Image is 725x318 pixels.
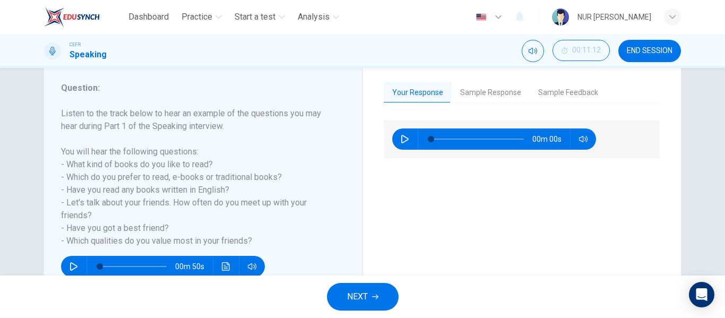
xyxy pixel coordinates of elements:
h6: Question : [61,82,332,94]
button: Your Response [384,82,452,104]
button: 00:11:12 [553,40,610,61]
button: Dashboard [124,7,173,27]
div: basic tabs example [384,82,660,104]
button: Sample Feedback [530,82,607,104]
div: Hide [553,40,610,62]
img: en [474,13,488,21]
span: Analysis [298,11,330,23]
h6: Listen to the track below to hear an example of the questions you may hear during Part 1 of the S... [61,107,332,247]
button: Sample Response [452,82,530,104]
div: Open Intercom Messenger [689,282,714,307]
span: Dashboard [128,11,169,23]
span: CEFR [70,41,81,48]
span: 00:11:12 [572,46,601,55]
span: Practice [182,11,212,23]
img: EduSynch logo [44,6,100,28]
span: 00m 50s [175,256,213,277]
button: Start a test [230,7,289,27]
span: NEXT [347,289,368,304]
button: Analysis [294,7,343,27]
img: Profile picture [552,8,569,25]
button: END SESSION [618,40,681,62]
div: Mute [522,40,544,62]
button: NEXT [327,283,399,311]
span: Start a test [235,11,275,23]
h1: Speaking [70,48,107,61]
div: NUR [PERSON_NAME] [577,11,651,23]
span: END SESSION [627,47,672,55]
span: 00m 00s [532,128,570,150]
button: Click to see the audio transcription [218,256,235,277]
a: EduSynch logo [44,6,124,28]
button: Practice [177,7,226,27]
